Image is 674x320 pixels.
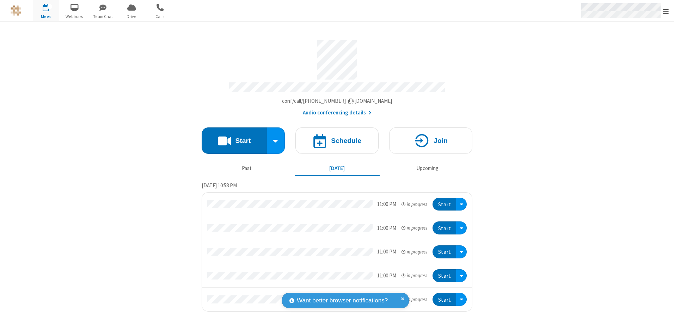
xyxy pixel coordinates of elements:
div: 11:00 PM [377,248,396,256]
button: Schedule [295,127,379,154]
span: Webinars [61,13,88,20]
button: Start [202,127,267,154]
div: 11:00 PM [377,272,396,280]
div: Open menu [456,221,467,234]
div: Open menu [456,245,467,258]
span: Copy my meeting room link [282,98,392,104]
em: in progress [402,225,427,231]
button: Start [433,221,456,234]
button: Past [204,162,289,175]
span: Want better browser notifications? [297,296,388,305]
span: [DATE] 10:58 PM [202,182,237,189]
em: in progress [402,201,427,208]
section: Account details [202,35,472,117]
em: in progress [402,296,427,303]
em: in progress [402,249,427,255]
h4: Join [434,137,448,144]
em: in progress [402,272,427,279]
img: QA Selenium DO NOT DELETE OR CHANGE [11,5,21,16]
div: Open menu [456,293,467,306]
button: Audio conferencing details [303,109,372,117]
button: Join [389,127,472,154]
button: Start [433,198,456,211]
section: Today's Meetings [202,181,472,312]
button: Start [433,269,456,282]
span: Calls [147,13,173,20]
div: Open menu [456,269,467,282]
div: Open menu [456,198,467,211]
h4: Start [235,137,251,144]
button: Start [433,245,456,258]
div: 11:00 PM [377,200,396,208]
span: Drive [118,13,145,20]
button: [DATE] [295,162,380,175]
button: Start [433,293,456,306]
div: 5 [48,4,52,9]
span: Meet [33,13,59,20]
div: Start conference options [267,127,285,154]
div: 11:00 PM [377,224,396,232]
button: Upcoming [385,162,470,175]
h4: Schedule [331,137,361,144]
span: Team Chat [90,13,116,20]
button: Copy my meeting room linkCopy my meeting room link [282,97,392,105]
